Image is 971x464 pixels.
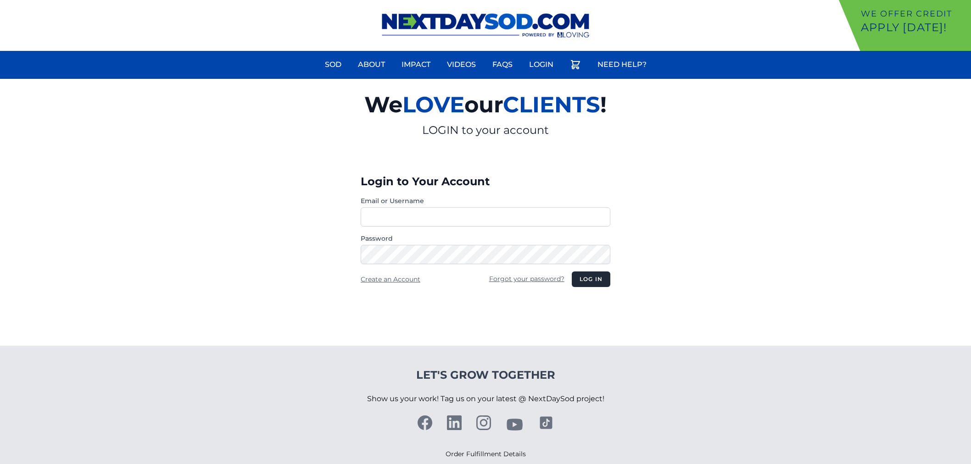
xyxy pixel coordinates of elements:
[861,20,967,35] p: Apply [DATE]!
[572,271,610,287] button: Log in
[592,54,652,76] a: Need Help?
[319,54,347,76] a: Sod
[367,382,604,415] p: Show us your work! Tag us on your latest @ NextDaySod project!
[361,196,610,205] label: Email or Username
[503,91,600,118] span: CLIENTS
[487,54,518,76] a: FAQs
[402,91,464,118] span: LOVE
[361,234,610,243] label: Password
[361,275,420,283] a: Create an Account
[524,54,559,76] a: Login
[258,123,713,138] p: LOGIN to your account
[446,450,526,458] a: Order Fulfillment Details
[258,86,713,123] h2: We our !
[352,54,391,76] a: About
[361,174,610,189] h3: Login to Your Account
[861,7,967,20] p: We offer Credit
[367,368,604,382] h4: Let's Grow Together
[489,275,564,283] a: Forgot your password?
[441,54,481,76] a: Videos
[396,54,436,76] a: Impact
